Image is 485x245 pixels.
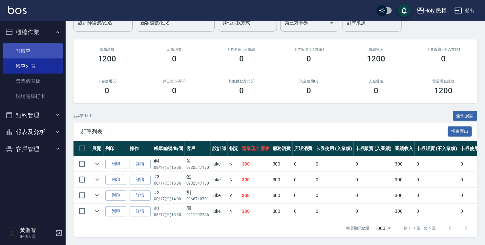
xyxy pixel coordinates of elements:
[228,156,240,172] td: N
[3,123,63,141] button: 報表及分析
[434,86,453,95] h3: 1200
[5,227,18,240] img: Person
[3,107,63,124] button: 預約管理
[81,128,448,135] span: 訂單列表
[354,188,393,203] td: 0
[240,188,271,203] td: 300
[354,156,393,172] td: 0
[20,227,53,234] h5: 黃聖智
[314,156,354,172] td: 0
[404,225,436,231] p: 第 1–4 筆 共 4 筆
[186,158,209,165] div: 竺
[271,156,293,172] td: 300
[271,204,293,219] td: 300
[271,188,293,203] td: 300
[448,126,472,137] button: 報表匯出
[414,4,450,17] button: Holy 民權
[354,141,393,156] th: 卡券販賣 (入業績)
[20,234,53,239] p: 服務人員
[307,54,311,63] h3: 0
[418,79,469,83] h2: 營業現金應收
[130,206,151,216] a: 詳情
[211,141,228,156] th: 設計師
[211,172,228,188] td: luke
[393,141,415,156] th: 業績收入
[441,54,446,63] h3: 0
[211,156,228,172] td: luke
[211,204,228,219] td: luke
[105,175,126,185] button: 列印
[240,86,244,95] h3: 0
[393,156,415,172] td: 300
[92,159,102,169] button: expand row
[293,188,314,203] td: 0
[3,89,63,104] a: 現場電腦打卡
[393,172,415,188] td: 300
[185,141,211,156] th: 客戶
[152,141,185,156] th: 帳單編號/時間
[98,54,116,63] h3: 1200
[228,141,240,156] th: 指定
[186,173,209,180] div: 竺
[154,196,183,202] p: 08/17 (日) 14:00
[354,172,393,188] td: 0
[211,188,228,203] td: luke
[293,156,314,172] td: 0
[92,190,102,200] button: expand row
[398,4,411,17] button: save
[154,165,183,170] p: 08/17 (日) 15:36
[271,141,293,156] th: 服務消費
[374,86,379,95] h3: 0
[327,17,337,28] button: Open
[130,190,151,201] a: 詳情
[354,204,393,219] td: 0
[186,189,209,196] div: 劉
[393,188,415,203] td: 300
[415,204,459,219] td: 0
[92,175,102,185] button: expand row
[240,156,271,172] td: 300
[314,188,354,203] td: 0
[3,24,63,41] button: 櫃檯作業
[293,141,314,156] th: 店販消費
[228,172,240,188] td: N
[393,204,415,219] td: 300
[453,111,477,121] button: 全部展開
[350,79,402,83] h2: 入金儲值
[105,86,110,95] h3: 0
[130,159,151,169] a: 詳情
[314,172,354,188] td: 0
[152,156,185,172] td: #4
[149,47,200,52] h2: 店販消費
[367,54,386,63] h3: 1200
[283,79,335,83] h2: 入金使用(-)
[415,156,459,172] td: 0
[128,141,152,156] th: 操作
[172,54,177,63] h3: 0
[186,180,209,186] p: 0932547180
[228,188,240,203] td: Y
[418,47,469,52] h2: 卡券販賣 (不入業績)
[186,196,209,202] p: 0966710791
[216,79,267,83] h2: 其他付款方式(-)
[448,128,472,134] a: 報表匯出
[240,204,271,219] td: 300
[152,172,185,188] td: #3
[425,7,447,15] div: Holy 民權
[154,212,183,218] p: 08/17 (日) 13:30
[228,204,240,219] td: N
[81,79,133,83] h2: 卡券使用(-)
[307,86,311,95] h3: 0
[186,212,209,218] p: 0911292246
[81,47,133,52] h3: 服務消費
[372,219,393,237] div: 1000
[8,6,27,14] img: Logo
[152,204,185,219] td: #1
[105,206,126,216] button: 列印
[3,58,63,74] a: 帳單列表
[74,113,92,119] p: 共 4 筆, 1 / 1
[91,141,104,156] th: 展開
[3,74,63,89] a: 營業儀表板
[415,141,459,156] th: 卡券販賣 (不入業績)
[415,188,459,203] td: 0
